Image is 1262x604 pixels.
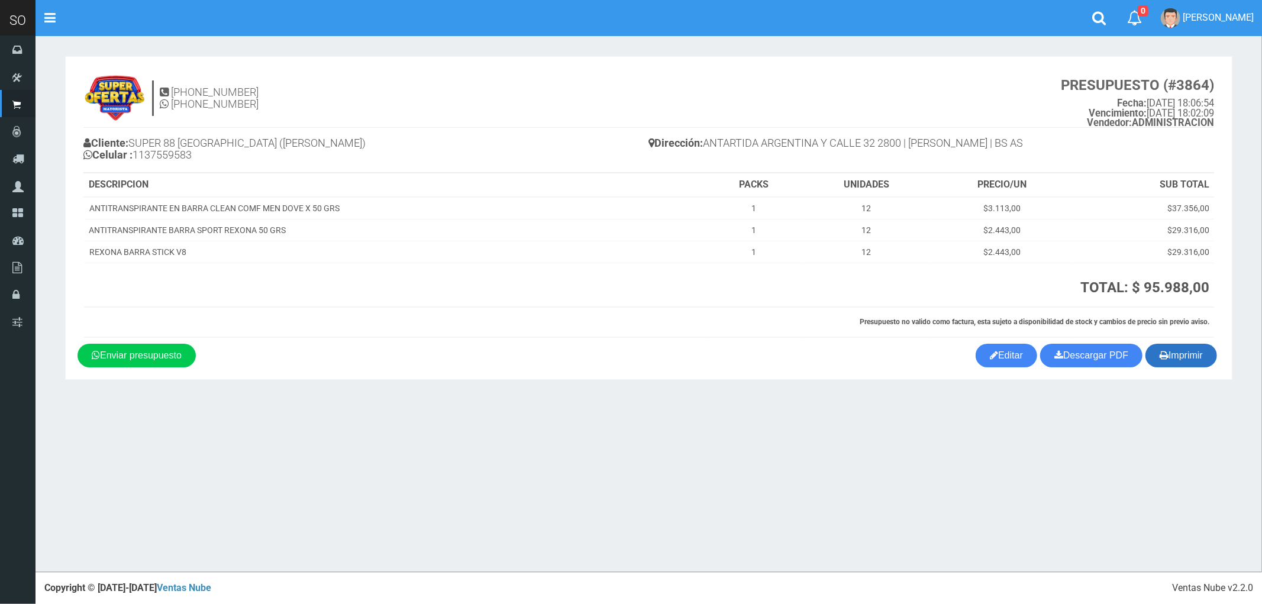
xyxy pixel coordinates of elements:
td: $3.113,00 [932,197,1073,219]
small: [DATE] 18:06:54 [DATE] 18:02:09 [1061,77,1214,128]
strong: Copyright © [DATE]-[DATE] [44,582,211,593]
th: PACKS [707,173,801,197]
td: 12 [801,219,932,241]
td: 12 [801,197,932,219]
td: 1 [707,197,801,219]
h4: SUPER 88 [GEOGRAPHIC_DATA] ([PERSON_NAME]) 1137559583 [83,134,649,167]
td: $29.316,00 [1073,241,1214,263]
td: REXONA BARRA STICK V8 [84,241,707,263]
b: Celular : [83,148,133,161]
td: ANTITRANSPIRANTE EN BARRA CLEAN COMF MEN DOVE X 50 GRS [84,197,707,219]
h4: ANTARTIDA ARGENTINA Y CALLE 32 2800 | [PERSON_NAME] | BS AS [649,134,1215,155]
td: $2.443,00 [932,241,1073,263]
td: 1 [707,219,801,241]
strong: Vendedor: [1087,117,1132,128]
th: SUB TOTAL [1073,173,1214,197]
a: Editar [976,344,1037,367]
th: UNIDADES [801,173,932,197]
b: Dirección: [649,137,703,149]
td: 12 [801,241,932,263]
td: ANTITRANSPIRANTE BARRA SPORT REXONA 50 GRS [84,219,707,241]
button: Imprimir [1145,344,1217,367]
td: $2.443,00 [932,219,1073,241]
a: Ventas Nube [157,582,211,593]
th: PRECIO/UN [932,173,1073,197]
b: ADMINISTRACION [1087,117,1214,128]
td: $29.316,00 [1073,219,1214,241]
td: $37.356,00 [1073,197,1214,219]
b: Cliente: [83,137,128,149]
strong: TOTAL: $ 95.988,00 [1080,279,1209,296]
img: User Image [1161,8,1180,28]
span: 0 [1138,5,1148,17]
span: Enviar presupuesto [100,350,182,360]
strong: Vencimiento: [1089,108,1147,119]
a: Enviar presupuesto [78,344,196,367]
td: 1 [707,241,801,263]
th: DESCRIPCION [84,173,707,197]
strong: PRESUPUESTO (#3864) [1061,77,1214,93]
img: 9k= [83,75,146,122]
strong: Fecha: [1117,98,1147,109]
div: Ventas Nube v2.2.0 [1172,582,1253,595]
a: Descargar PDF [1040,344,1142,367]
span: [PERSON_NAME] [1183,12,1254,23]
strong: Presupuesto no valido como factura, esta sujeto a disponibilidad de stock y cambios de precio sin... [860,318,1209,326]
h4: [PHONE_NUMBER] [PHONE_NUMBER] [160,86,259,110]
